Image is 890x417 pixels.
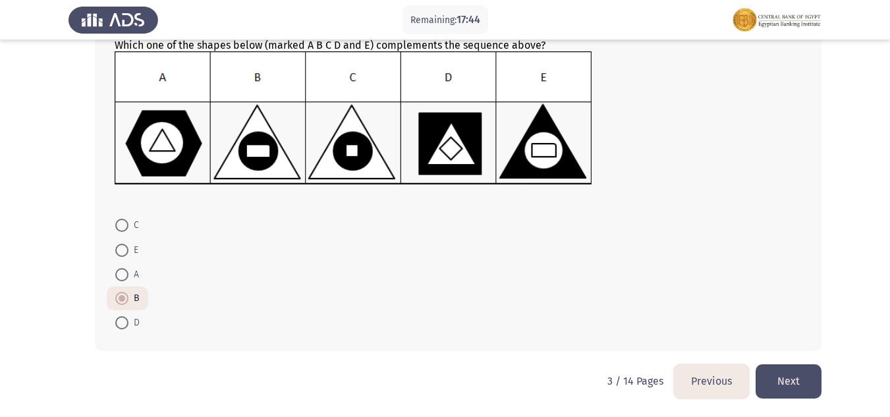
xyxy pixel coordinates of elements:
img: UkFYMDA5MUIucG5nMTYyMjAzMzI0NzA2Ng==.png [115,51,592,185]
button: load next page [756,364,821,398]
span: C [128,217,139,233]
span: 17:44 [457,13,480,26]
span: A [128,267,139,283]
button: load previous page [674,364,749,398]
p: 3 / 14 Pages [607,375,663,387]
span: D [128,315,140,331]
span: B [128,291,140,306]
img: Assessment logo of FOCUS Assessment 3 Modules EN [732,1,821,38]
p: Remaining: [410,12,480,28]
span: E [128,242,138,258]
img: Assess Talent Management logo [69,1,158,38]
